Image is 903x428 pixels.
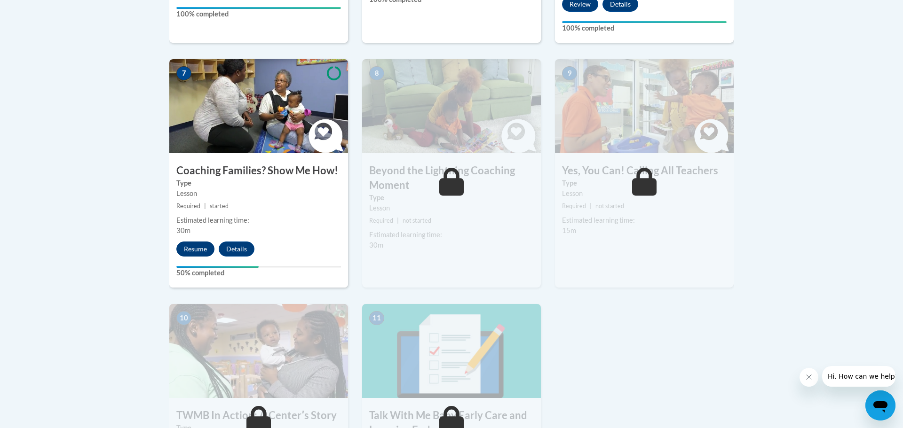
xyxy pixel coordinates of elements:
span: 15m [562,226,576,234]
span: Required [562,202,586,210]
span: 7 [176,66,191,80]
h3: Beyond the Lightning Coaching Moment [362,163,541,193]
div: Lesson [562,188,727,199]
iframe: Close message [800,368,818,387]
span: 9 [562,66,577,80]
h3: Coaching Families? Show Me How! [169,163,348,178]
span: not started [403,217,431,224]
span: Required [369,217,393,224]
iframe: Message from company [822,366,895,387]
div: Your progress [176,7,341,9]
label: 100% completed [176,9,341,19]
label: Type [369,193,534,203]
span: | [204,202,206,210]
div: Estimated learning time: [176,215,341,226]
div: Estimated learning time: [562,215,727,226]
div: Your progress [176,266,259,268]
div: Lesson [176,188,341,199]
img: Course Image [169,59,348,153]
label: Type [562,178,727,188]
img: Course Image [362,59,541,153]
button: Details [219,241,254,257]
span: 11 [369,311,384,325]
span: 30m [176,226,190,234]
img: Course Image [169,304,348,398]
span: 8 [369,66,384,80]
span: started [210,202,229,210]
h3: Yes, You Can! Calling All Teachers [555,163,734,178]
h3: TWMB In Action: A Centerʹs Story [169,408,348,423]
span: 30m [369,241,383,249]
span: Hi. How can we help? [6,7,76,14]
button: Resume [176,241,214,257]
label: 100% completed [562,23,727,33]
span: 10 [176,311,191,325]
div: Estimated learning time: [369,230,534,240]
img: Course Image [362,304,541,398]
div: Lesson [369,203,534,213]
span: | [590,202,592,210]
iframe: Button to launch messaging window [865,390,895,420]
label: Type [176,178,341,188]
img: Course Image [555,59,734,153]
div: Your progress [562,21,727,23]
span: Required [176,202,200,210]
span: not started [595,202,624,210]
span: | [397,217,399,224]
label: 50% completed [176,268,341,278]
